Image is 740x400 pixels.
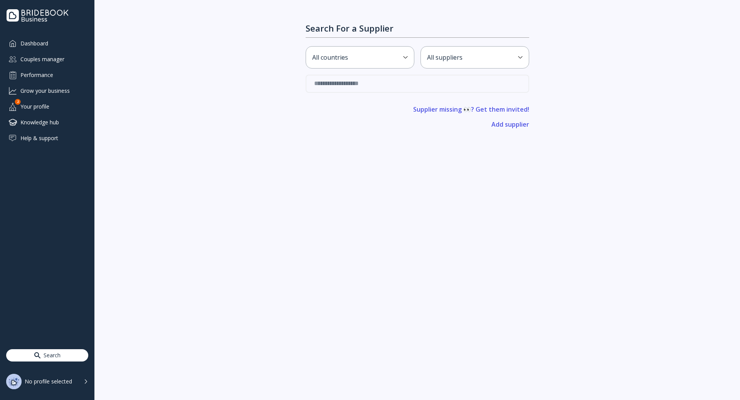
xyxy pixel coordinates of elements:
[44,350,61,361] div: Search
[25,378,72,385] div: No profile selected
[701,363,740,400] iframe: Chat Widget
[306,23,394,33] div: Search For a Supplier
[6,374,22,389] img: dpr=1,fit=cover,g=face,w=48,h=48
[6,100,88,113] div: Your profile
[6,84,88,97] a: Grow your business
[6,100,88,113] a: Your profile2
[427,53,515,62] div: All suppliers
[312,53,400,62] div: All countries
[6,53,88,65] a: Couples manager
[6,132,88,144] a: Help & support
[6,349,88,362] button: Search
[6,69,88,81] a: Performance
[15,99,21,105] div: 2
[6,116,88,129] a: Knowledge hub
[491,120,529,129] a: Add supplier
[413,99,529,114] a: Supplier missing 👀? Get them invited!
[6,37,88,50] a: Dashboard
